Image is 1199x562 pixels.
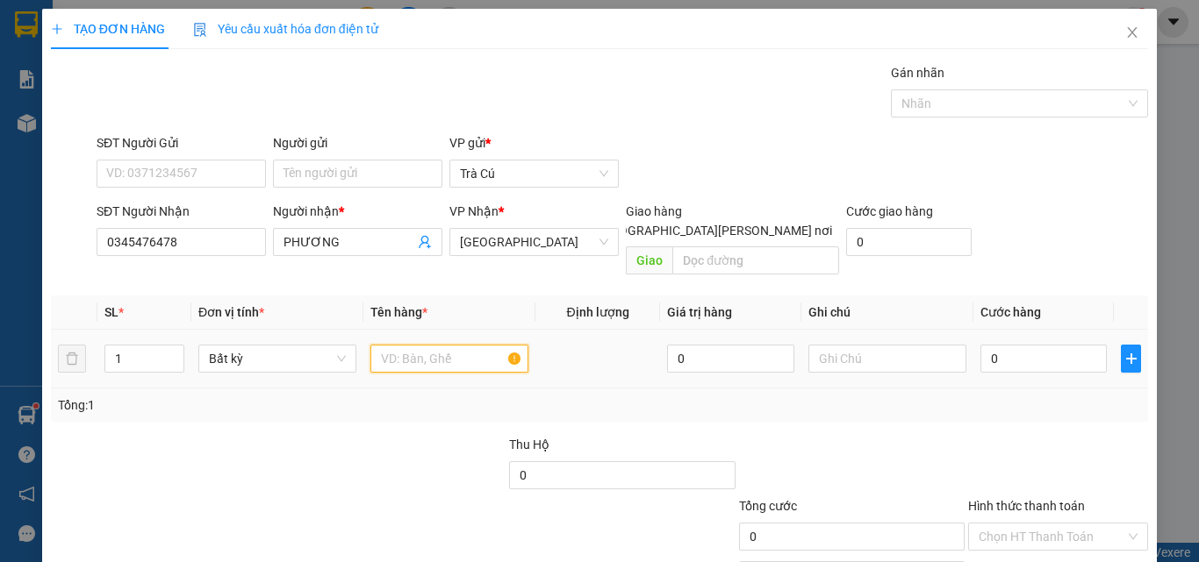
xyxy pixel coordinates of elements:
span: plus [1122,352,1140,366]
span: Giá trị hàng [667,305,732,319]
span: Định lượng [566,305,628,319]
div: Tổng: 1 [58,395,464,415]
span: plus [51,23,63,35]
div: Người nhận [273,202,442,221]
span: Đơn vị tính [198,305,264,319]
div: Người gửi [273,133,442,153]
th: Ghi chú [801,295,973,330]
label: Cước giao hàng [846,204,933,218]
button: plus [1121,345,1141,373]
label: Gán nhãn [891,66,944,80]
span: Cước hàng [980,305,1041,319]
span: [GEOGRAPHIC_DATA][PERSON_NAME] nơi [592,221,839,240]
div: SĐT Người Nhận [97,202,266,221]
span: Sài Gòn [460,229,608,255]
span: close [1125,25,1139,39]
span: Giao [626,246,672,274]
label: Hình thức thanh toán [968,499,1085,513]
input: Dọc đường [672,246,839,274]
span: Bất kỳ [209,345,346,372]
button: Close [1108,9,1157,58]
input: 0 [667,345,793,373]
span: Giao hàng [626,204,682,218]
input: Ghi Chú [808,345,966,373]
span: VP Nhận [449,204,499,218]
button: delete [58,345,86,373]
span: Yêu cầu xuất hóa đơn điện tử [193,22,378,36]
div: SĐT Người Gửi [97,133,266,153]
img: icon [193,23,207,37]
span: Thu Hộ [509,438,549,452]
span: SL [104,305,118,319]
div: VP gửi [449,133,619,153]
span: Trà Cú [460,160,608,187]
span: user-add [418,235,432,249]
span: TẠO ĐƠN HÀNG [51,22,165,36]
input: VD: Bàn, Ghế [370,345,528,373]
span: Tổng cước [739,499,797,513]
input: Cước giao hàng [846,228,972,256]
span: Tên hàng [370,305,427,319]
